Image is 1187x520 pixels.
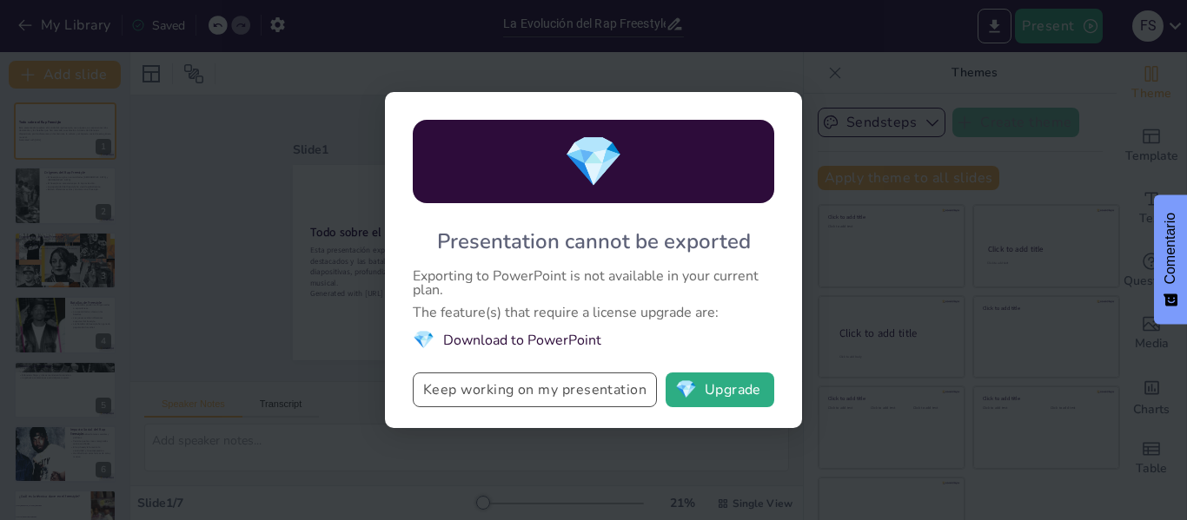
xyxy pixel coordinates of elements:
[413,306,774,319] div: The feature(s) that require a license upgrade are:
[413,328,434,352] span: diamond
[413,269,774,297] div: Exporting to PowerPoint is not available in your current plan.
[413,328,774,352] li: Download to PowerPoint
[413,372,657,407] button: Keep working on my presentation
[437,227,751,255] div: Presentation cannot be exported
[1154,195,1187,325] button: Comentarios - Mostrar encuesta
[1163,213,1177,285] font: Comentario
[675,381,697,398] span: diamond
[563,128,624,195] span: diamond
[666,372,774,407] button: diamondUpgrade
